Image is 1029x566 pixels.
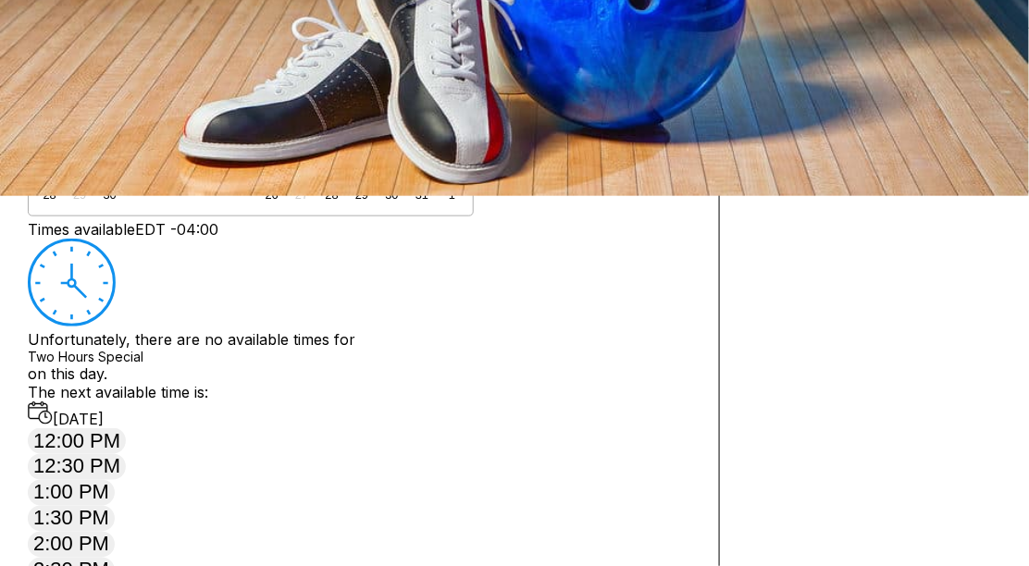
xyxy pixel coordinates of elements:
div: [DATE] [28,401,691,428]
div: The next available time is: [28,383,691,428]
button: 1:00 PM [28,480,115,506]
button: 12:00 PM [28,428,126,454]
button: 1:30 PM [28,506,115,532]
button: Next Month [441,1,471,31]
span: Times available [28,220,135,239]
button: 12:30 PM [28,454,126,480]
a: Two Hours Special [28,349,691,364]
button: 2:00 PM [28,532,115,558]
div: Unfortunately, there are no available times for on this day. [28,330,691,383]
span: EDT -04:00 [135,220,218,239]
